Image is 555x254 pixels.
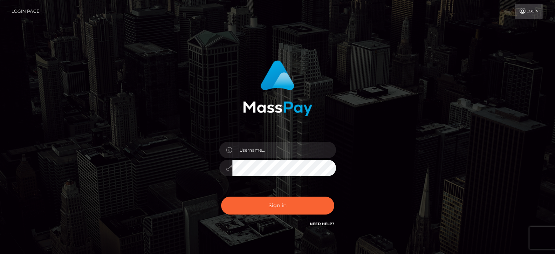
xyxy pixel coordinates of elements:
[243,60,312,116] img: MassPay Login
[310,221,334,226] a: Need Help?
[232,142,336,158] input: Username...
[11,4,39,19] a: Login Page
[515,4,543,19] a: Login
[221,197,334,215] button: Sign in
